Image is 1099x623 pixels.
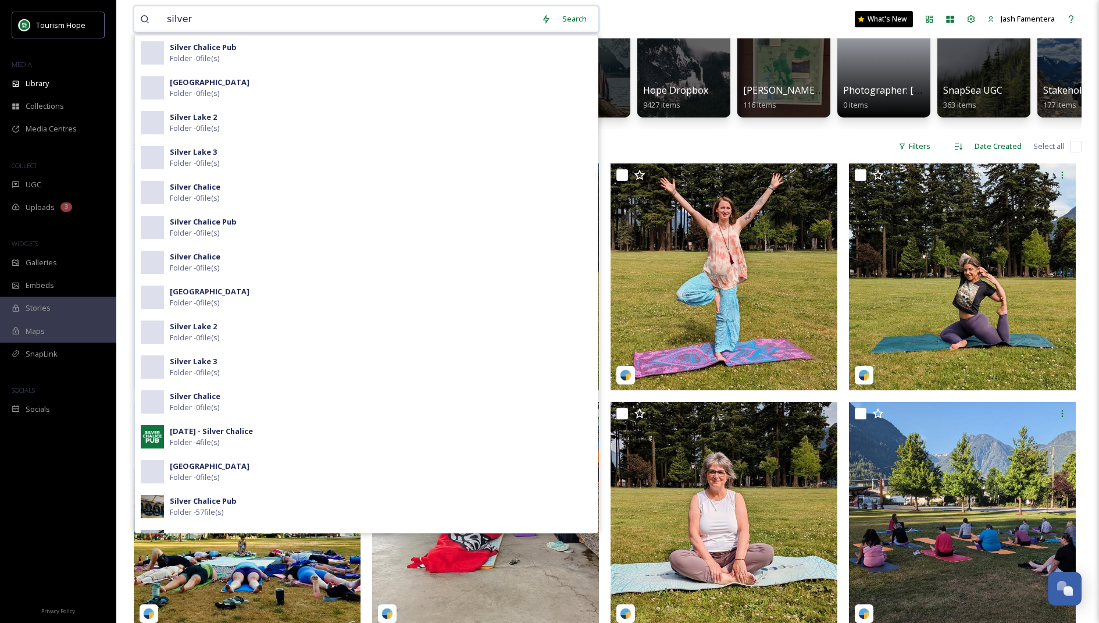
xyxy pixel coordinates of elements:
[143,608,155,620] img: snapsea-logo.png
[26,202,55,213] span: Uploads
[893,135,936,158] div: Filters
[161,6,536,32] input: Search your library
[743,85,949,110] a: [PERSON_NAME]/Jash/Tia HCC/TFC June Shoot116 items
[170,42,237,52] strong: Silver Chalice Pub
[943,85,1002,110] a: SnapSea UGC363 items
[743,99,776,110] span: 116 items
[141,425,164,448] img: Py5bC3IF0hwAAAAAAACEvgHCC_Jul18.jpg
[141,530,164,553] img: Py5bC3IF0hwAAAAAAABsLA2021.08.18--Day16Hope_SilverLake-10.jpg
[12,386,35,394] span: SOCIALS
[858,369,870,381] img: snapsea-logo.png
[26,404,50,415] span: Socials
[843,84,984,97] span: Photographer: [PERSON_NAME]
[170,426,253,436] strong: [DATE] - Silver Chalice
[170,158,219,169] span: Folder - 0 file(s)
[41,607,75,615] span: Privacy Policy
[1001,13,1055,24] span: Jash Famentera
[643,85,708,110] a: Hope Dropbox9427 items
[170,391,220,401] strong: Silver Chalice
[170,321,217,332] strong: Silver Lake 2
[943,84,1002,97] span: SnapSea UGC
[12,60,32,69] span: MEDIA
[170,286,249,297] strong: [GEOGRAPHIC_DATA]
[170,496,237,506] strong: Silver Chalice Pub
[556,8,593,30] div: Search
[26,123,77,134] span: Media Centres
[170,297,219,308] span: Folder - 0 file(s)
[26,302,51,314] span: Stories
[943,99,976,110] span: 363 items
[982,8,1061,30] a: Jash Famentera
[60,202,72,212] div: 3
[620,608,631,620] img: snapsea-logo.png
[620,369,631,381] img: snapsea-logo.png
[843,85,984,110] a: Photographer: [PERSON_NAME]0 items
[141,495,164,518] img: Py5bC3IF0hwAAAAAAABmRA2022.02.04--ConnectMedia_SilverChalicePub-10.jpg
[170,147,217,157] strong: Silver Lake 3
[170,53,219,64] span: Folder - 0 file(s)
[170,77,249,87] strong: [GEOGRAPHIC_DATA]
[170,472,219,483] span: Folder - 0 file(s)
[36,20,85,30] span: Tourism Hope
[26,78,49,89] span: Library
[170,251,220,262] strong: Silver Chalice
[19,19,30,31] img: logo.png
[26,326,45,337] span: Maps
[170,262,219,273] span: Folder - 0 file(s)
[1048,572,1082,606] button: Open Chat
[1043,99,1076,110] span: 177 items
[170,507,223,518] span: Folder - 57 file(s)
[170,531,249,541] strong: [GEOGRAPHIC_DATA]
[41,603,75,617] a: Privacy Policy
[643,99,680,110] span: 9427 items
[26,179,41,190] span: UGC
[170,227,219,238] span: Folder - 0 file(s)
[170,193,219,204] span: Folder - 0 file(s)
[26,348,58,359] span: SnapLink
[381,608,393,620] img: snapsea-logo.png
[611,163,837,390] img: movewithmelyoga-18087342892706078.jpg
[170,367,219,378] span: Folder - 0 file(s)
[12,161,37,170] span: COLLECT
[170,88,219,99] span: Folder - 0 file(s)
[170,332,219,343] span: Folder - 0 file(s)
[170,461,249,471] strong: [GEOGRAPHIC_DATA]
[26,101,64,112] span: Collections
[969,135,1027,158] div: Date Created
[843,99,868,110] span: 0 items
[170,123,219,134] span: Folder - 0 file(s)
[849,163,1076,390] img: movewithmelyoga-17905357131212228.jpg
[170,437,219,448] span: Folder - 4 file(s)
[170,356,217,366] strong: Silver Lake 3
[134,163,361,390] img: movewithmelyoga-18045073727310189.webp
[858,608,870,620] img: snapsea-logo.png
[643,84,708,97] span: Hope Dropbox
[170,402,219,413] span: Folder - 0 file(s)
[855,11,913,27] a: What's New
[170,112,217,122] strong: Silver Lake 2
[26,280,54,291] span: Embeds
[170,216,237,227] strong: Silver Chalice Pub
[26,257,57,268] span: Galleries
[170,181,220,192] strong: Silver Chalice
[1033,141,1064,152] span: Select all
[134,141,157,152] span: 54 file s
[743,84,949,97] span: [PERSON_NAME]/Jash/Tia HCC/TFC June Shoot
[12,239,38,248] span: WIDGETS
